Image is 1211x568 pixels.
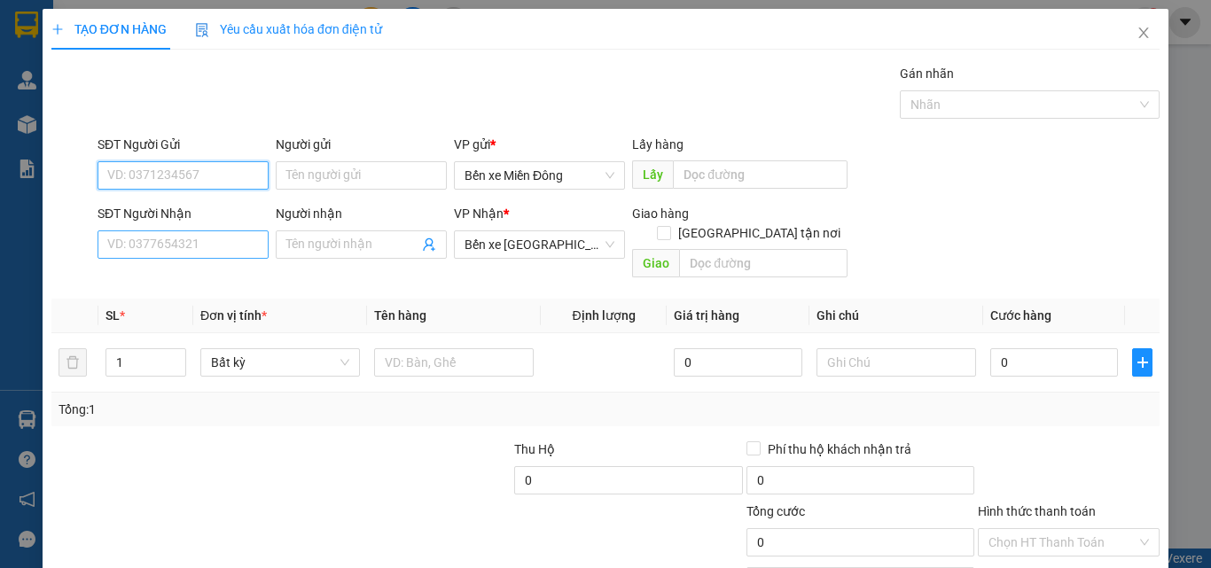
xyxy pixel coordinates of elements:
span: Lấy [632,160,673,189]
div: VP gửi [454,135,625,154]
input: VD: Bàn, Ghế [374,348,534,377]
input: Ghi Chú [816,348,976,377]
input: Dọc đường [679,249,848,277]
span: Lấy hàng [632,137,684,152]
span: Yêu cầu xuất hóa đơn điện tử [195,22,382,36]
span: Giao hàng [632,206,689,221]
th: Ghi chú [809,299,983,333]
span: Phí thu hộ khách nhận trả [761,440,918,459]
button: delete [59,348,87,377]
span: Cước hàng [990,308,1051,323]
span: Tên hàng [374,308,426,323]
label: Gán nhãn [900,66,954,81]
div: Người nhận [276,204,447,223]
img: icon [195,23,209,37]
label: Hình thức thanh toán [978,504,1096,518]
span: Đơn vị tính [200,308,267,323]
span: user-add [422,237,436,252]
span: plus [51,23,64,35]
div: SĐT Người Gửi [98,135,269,154]
span: Bến xe Miền Đông [465,162,614,189]
button: plus [1132,348,1152,377]
div: Tổng: 1 [59,400,469,419]
span: SL [105,308,120,323]
div: Người gửi [276,135,447,154]
div: SĐT Người Nhận [98,204,269,223]
span: Giá trị hàng [674,308,739,323]
span: close [1137,26,1151,40]
input: 0 [674,348,801,377]
span: plus [1133,355,1152,370]
span: Định lượng [572,308,635,323]
span: Tổng cước [746,504,805,518]
span: Bất kỳ [211,349,349,376]
button: Close [1119,9,1168,58]
input: Dọc đường [673,160,848,189]
span: VP Nhận [454,206,504,221]
span: TẠO ĐƠN HÀNG [51,22,167,36]
span: Giao [632,249,679,277]
span: Bến xe Quảng Ngãi [465,231,614,258]
span: Thu Hộ [514,442,555,456]
span: [GEOGRAPHIC_DATA] tận nơi [671,223,848,243]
